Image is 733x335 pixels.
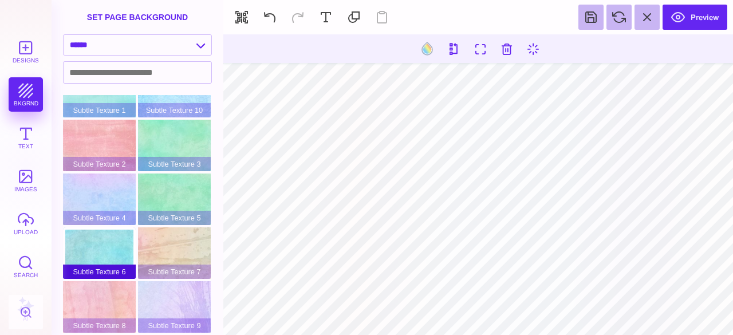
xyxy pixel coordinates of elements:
button: Preview [663,5,727,30]
span: Subtle Texture 1 [63,103,136,117]
button: upload [9,206,43,241]
button: AI [9,292,43,326]
span: Subtle Texture 6 [63,265,136,279]
span: Subtle Texture 3 [138,157,211,171]
button: Designs [9,34,43,69]
button: Search [9,249,43,283]
span: Subtle Texture 9 [138,318,211,333]
span: Subtle Texture 10 [138,103,211,117]
button: images [9,163,43,198]
span: Subtle Texture 8 [63,318,136,333]
span: Subtle Texture 5 [138,211,211,225]
span: Subtle Texture 2 [63,157,136,171]
span: Subtle Texture 4 [63,211,136,225]
button: Text [9,120,43,155]
span: Subtle Texture 7 [138,265,211,279]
